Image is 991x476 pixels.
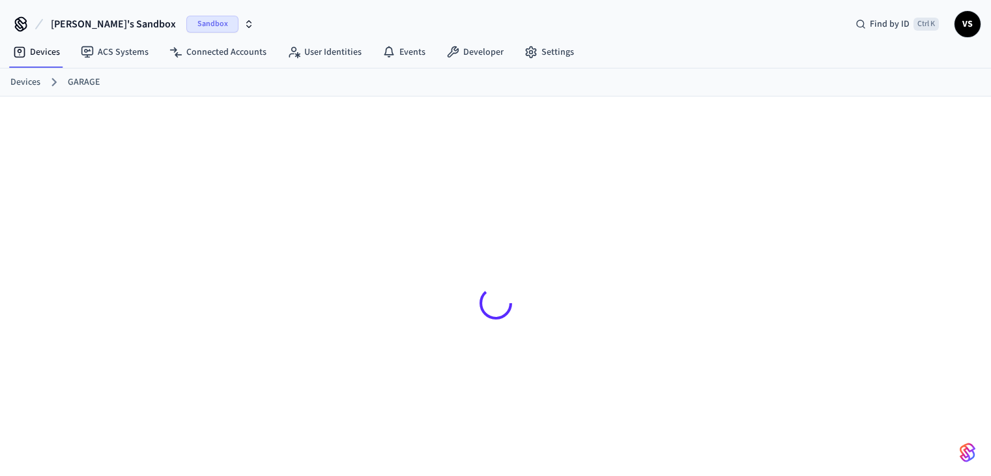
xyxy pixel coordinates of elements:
a: User Identities [277,40,372,64]
button: VS [955,11,981,37]
a: Developer [436,40,514,64]
a: Events [372,40,436,64]
span: Sandbox [186,16,238,33]
img: SeamLogoGradient.69752ec5.svg [960,442,975,463]
span: Find by ID [870,18,910,31]
a: ACS Systems [70,40,159,64]
a: GARAGE [68,76,100,89]
span: VS [956,12,979,36]
div: Find by IDCtrl K [845,12,949,36]
span: Ctrl K [913,18,939,31]
a: Devices [10,76,40,89]
a: Connected Accounts [159,40,277,64]
span: [PERSON_NAME]'s Sandbox [51,16,176,32]
a: Settings [514,40,584,64]
a: Devices [3,40,70,64]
